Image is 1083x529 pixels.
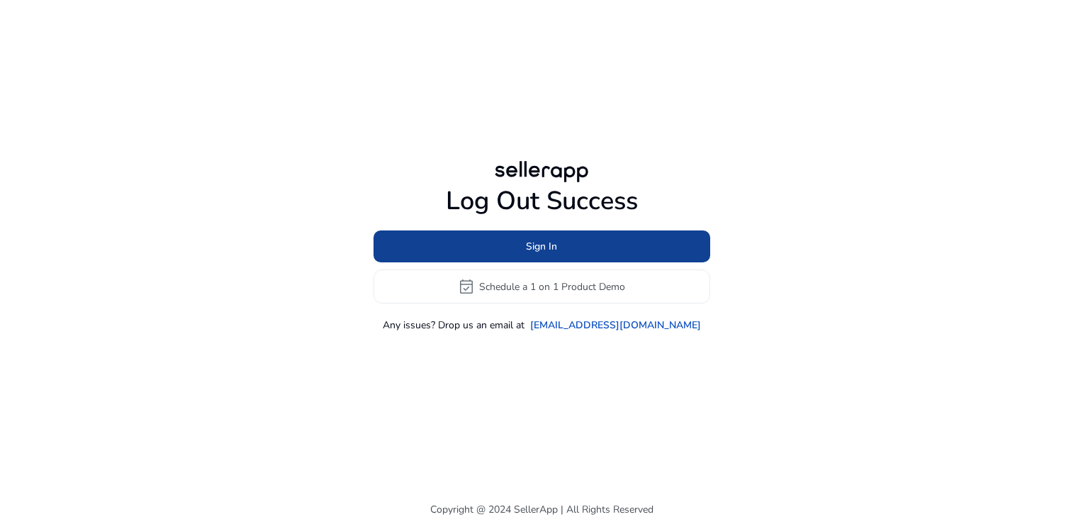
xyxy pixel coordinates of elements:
h1: Log Out Success [374,186,710,216]
p: Any issues? Drop us an email at [383,318,524,333]
button: event_availableSchedule a 1 on 1 Product Demo [374,269,710,304]
button: Sign In [374,230,710,262]
span: event_available [458,278,475,295]
a: [EMAIL_ADDRESS][DOMAIN_NAME] [530,318,701,333]
span: Sign In [526,239,557,254]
